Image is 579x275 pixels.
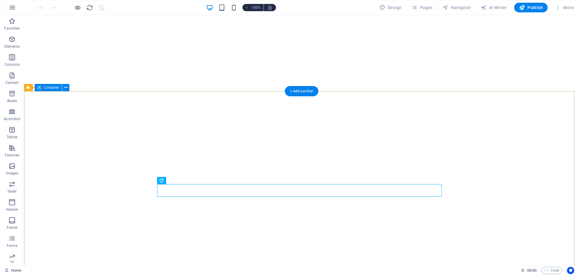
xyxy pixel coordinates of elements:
[285,86,318,96] div: + Add section
[555,5,574,11] span: More
[5,80,19,85] p: Content
[6,207,18,212] p: Header
[527,267,536,274] span: 00 00
[531,268,532,273] span: :
[4,26,20,31] p: Favorites
[481,5,507,11] span: AI Writer
[478,3,509,12] button: AI Writer
[379,5,402,11] span: Design
[377,3,404,12] button: Design
[252,4,261,11] h6: 100%
[5,44,20,49] p: Elements
[7,135,17,139] p: Tables
[5,62,20,67] p: Columns
[74,4,81,11] button: Click here to leave preview mode and continue editing
[6,171,18,176] p: Images
[377,3,404,12] div: Design (Ctrl+Alt+Y)
[409,3,435,12] button: Pages
[7,98,17,103] p: Boxes
[552,3,576,12] button: More
[544,267,559,274] span: Code
[519,5,543,11] span: Publish
[411,5,432,11] span: Pages
[7,243,17,248] p: Forms
[567,267,574,274] button: Usercentrics
[442,5,471,11] span: Navigator
[86,4,93,11] i: Reload page
[5,153,19,158] p: Features
[267,5,273,10] i: On resize automatically adjust zoom level to fit chosen device.
[7,225,17,230] p: Footer
[44,86,59,89] span: Container
[5,267,21,274] a: Click to cancel selection. Double-click to open Pages
[8,189,17,194] p: Slider
[242,4,264,11] button: 100%
[521,267,537,274] h6: Session time
[440,3,473,12] button: Navigator
[514,3,548,12] button: Publish
[86,4,93,11] button: reload
[542,267,562,274] button: Code
[4,117,21,121] p: Accordion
